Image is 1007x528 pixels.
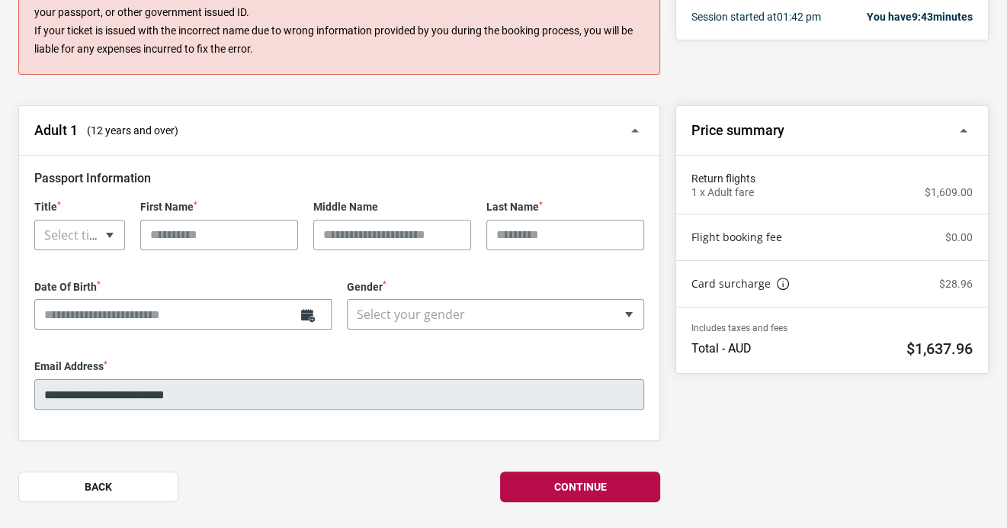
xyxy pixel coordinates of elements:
[347,299,644,330] span: Select your gender
[19,106,659,156] button: Adult 1 (12 years and over)
[691,341,752,356] p: Total - AUD
[35,221,124,250] span: Select title
[691,9,821,24] p: Session started at
[34,220,125,250] span: Select title
[34,360,644,373] label: Email Address
[691,323,973,333] p: Includes taxes and fees
[313,201,471,214] label: Middle Name
[925,186,973,199] p: $1,609.00
[691,276,789,291] a: Card surcharge
[34,281,332,294] label: Date Of Birth
[691,122,784,139] h2: Price summary
[357,306,465,323] span: Select your gender
[691,186,754,199] p: 1 x Adult fare
[44,227,104,243] span: Select title
[34,122,78,139] h2: Adult 1
[140,201,298,214] label: First Name
[945,231,973,244] p: $0.00
[912,11,933,23] span: 9:43
[691,230,782,245] a: Flight booking fee
[348,300,643,330] span: Select your gender
[939,278,973,291] p: $28.96
[18,472,178,502] button: Back
[87,123,178,138] span: (12 years and over)
[691,171,973,186] span: Return flights
[347,281,644,294] label: Gender
[676,106,988,156] button: Price summary
[777,11,821,23] span: 01:42 pm
[34,171,644,185] h3: Passport Information
[34,201,125,214] label: Title
[500,472,660,502] button: Continue
[486,201,644,214] label: Last Name
[867,9,973,24] p: You have minutes
[906,340,973,358] h2: $1,637.96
